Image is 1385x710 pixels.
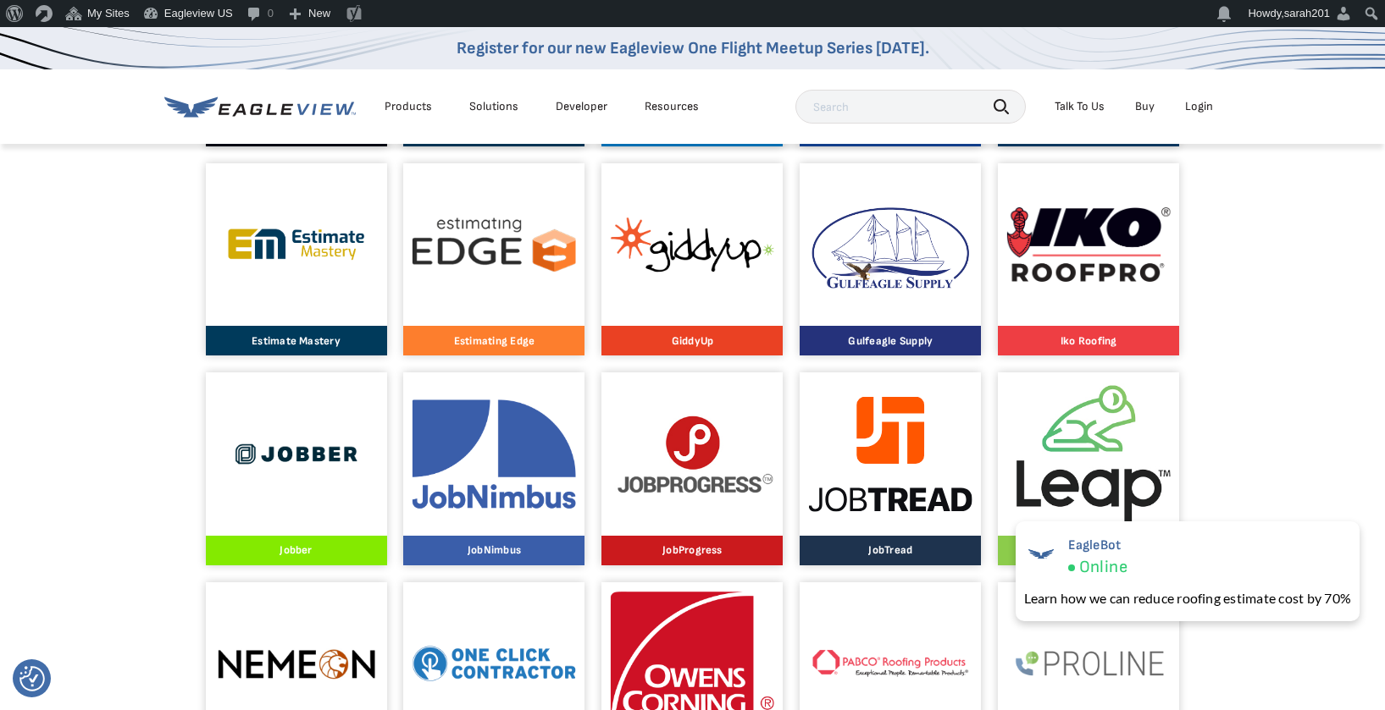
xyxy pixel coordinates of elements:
img: EagleBot [1024,537,1058,571]
p: Gulfeagle Supply [809,335,972,346]
img: Leap [1007,383,1171,525]
span: sarah201 [1284,7,1330,19]
img: Nemeon [214,647,378,681]
div: Learn how we can reduce roofing estimate cost by 70% [1024,588,1351,608]
img: Pabco Roofing [809,648,972,679]
span: EagleBot [1068,537,1127,553]
p: JobNimbus [413,545,576,556]
a: Estimating EdgeEstimating Edge [403,163,584,356]
p: GiddyUp [611,335,774,346]
button: Consent Preferences [19,666,45,691]
img: JobNimbus [413,399,576,509]
a: Buy [1135,99,1155,114]
img: GiddyUp [611,217,774,272]
input: Search [795,90,1026,124]
img: Gulfeagle Supply [809,163,972,327]
p: Iko Roofing [1007,335,1171,346]
img: Revisit consent button [19,666,45,691]
img: Jobber [214,411,378,497]
p: Estimating Edge [413,335,576,346]
a: JobberJobber [206,372,387,565]
div: Solutions [469,99,518,114]
div: Login [1185,99,1213,114]
a: JobProgressJobProgress [601,372,783,565]
a: GiddyUpGiddyUp [601,163,783,356]
p: Estimate Mastery [214,335,378,346]
a: LeapLeap [998,372,1179,565]
p: JobProgress [611,545,774,556]
img: Estimating Edge [413,217,576,272]
a: Estimate MasteryEstimate Mastery [206,163,387,356]
img: JobTread [809,396,972,512]
a: Register for our new Eagleview One Flight Meetup Series [DATE]. [457,38,929,58]
a: JobNimbusJobNimbus [403,372,584,565]
img: JobProgress [611,414,774,495]
img: Estimate Mastery [214,214,378,274]
div: Products [385,99,432,114]
img: Iko Roofing [1007,207,1171,282]
p: JobTread [809,545,972,556]
img: Proline [1007,646,1171,682]
a: JobTreadJobTread [800,372,981,565]
div: Resources [645,99,699,114]
div: Talk To Us [1055,99,1105,114]
p: Jobber [214,545,378,556]
span: Online [1079,557,1127,578]
img: One Click Contractor [413,624,576,703]
a: Developer [556,99,607,114]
